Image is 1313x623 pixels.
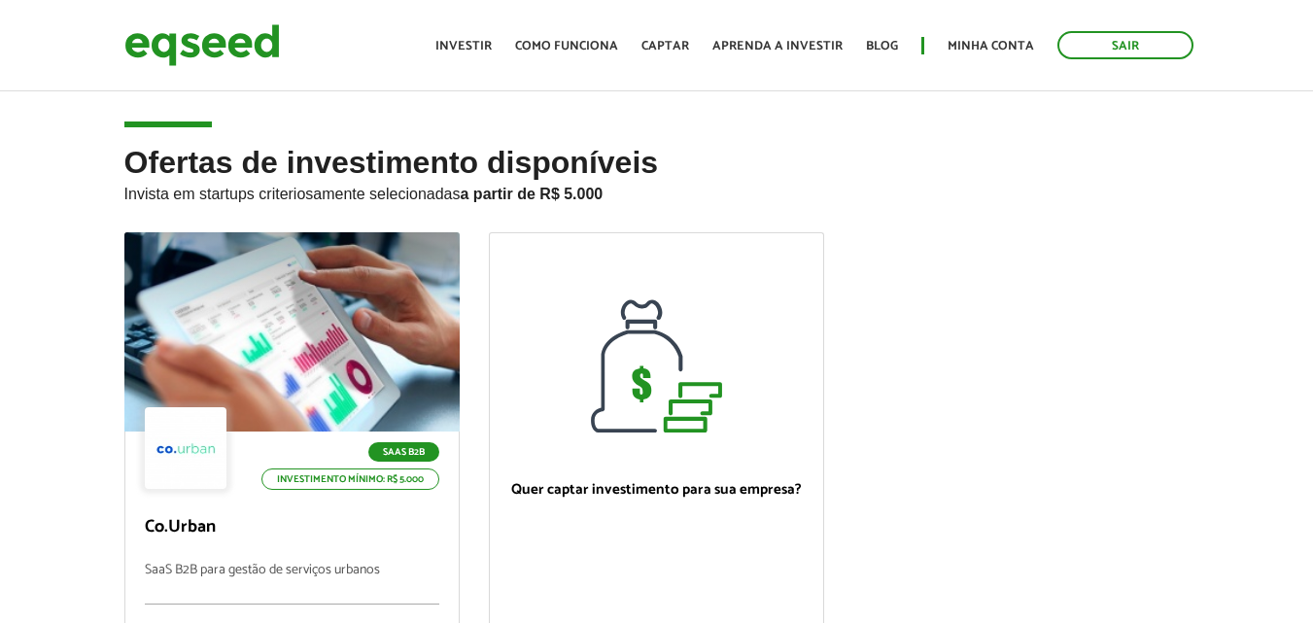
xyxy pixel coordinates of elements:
h2: Ofertas de investimento disponíveis [124,146,1190,232]
strong: a partir de R$ 5.000 [461,186,604,202]
a: Investir [435,40,492,52]
p: Quer captar investimento para sua empresa? [509,481,804,499]
a: Aprenda a investir [712,40,843,52]
p: SaaS B2B [368,442,439,462]
a: Minha conta [948,40,1034,52]
a: Como funciona [515,40,618,52]
p: Invista em startups criteriosamente selecionadas [124,180,1190,203]
a: Sair [1057,31,1193,59]
a: Blog [866,40,898,52]
p: SaaS B2B para gestão de serviços urbanos [145,563,439,605]
p: Investimento mínimo: R$ 5.000 [261,468,439,490]
img: EqSeed [124,19,280,71]
a: Captar [641,40,689,52]
p: Co.Urban [145,517,439,538]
